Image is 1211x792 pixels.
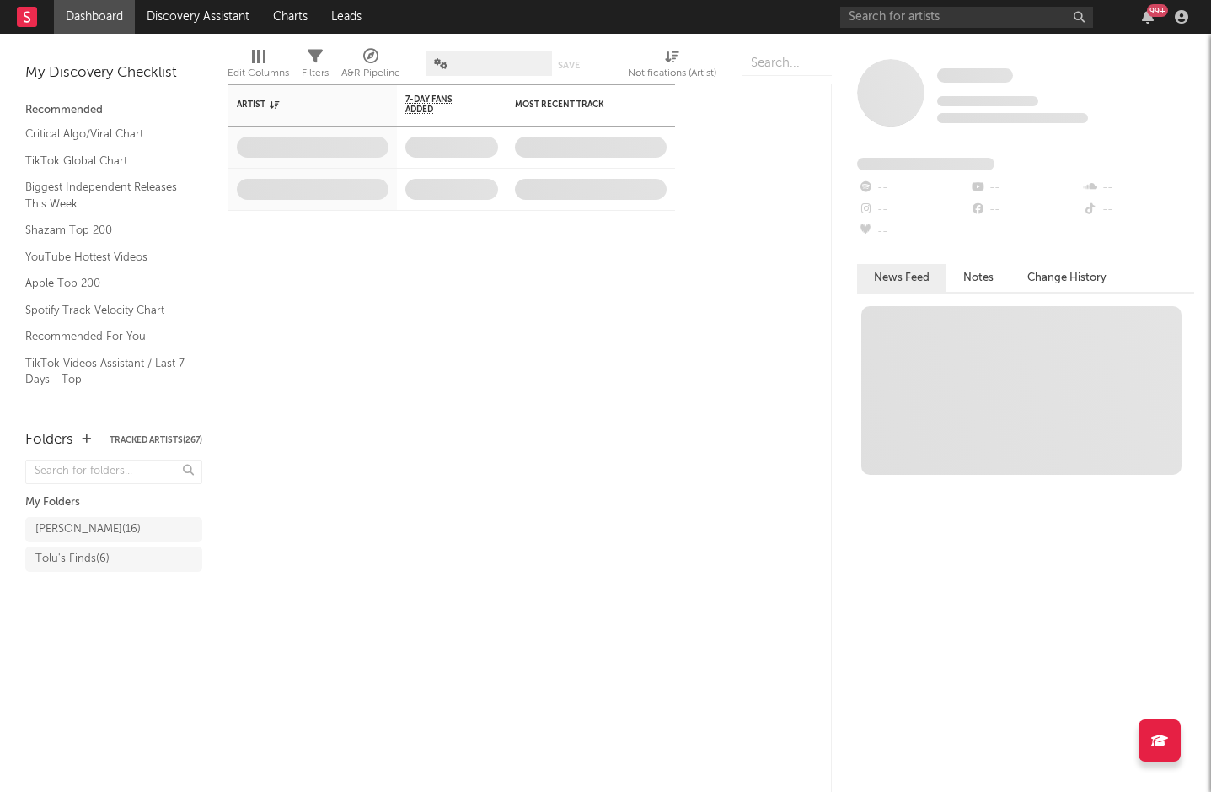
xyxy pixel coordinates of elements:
[1082,199,1194,221] div: --
[969,199,1081,221] div: --
[857,199,969,221] div: --
[25,125,185,143] a: Critical Algo/Viral Chart
[110,436,202,444] button: Tracked Artists(267)
[25,460,202,484] input: Search for folders...
[628,42,716,91] div: Notifications (Artist)
[1142,10,1154,24] button: 99+
[515,100,641,110] div: Most Recent Track
[742,51,868,76] input: Search...
[25,493,202,513] div: My Folders
[228,42,289,91] div: Edit Columns
[857,264,946,292] button: News Feed
[25,274,185,293] a: Apple Top 200
[341,42,400,91] div: A&R Pipeline
[840,7,1093,28] input: Search for artists
[25,354,185,389] a: TikTok Videos Assistant / Last 7 Days - Top
[302,42,329,91] div: Filters
[35,520,141,540] div: [PERSON_NAME] ( 16 )
[341,63,400,84] div: A&R Pipeline
[937,96,1038,106] span: Tracking Since: [DATE]
[25,301,185,320] a: Spotify Track Velocity Chart
[628,63,716,84] div: Notifications (Artist)
[25,430,73,450] div: Folders
[25,517,202,542] a: [PERSON_NAME](16)
[228,63,289,84] div: Edit Columns
[1147,4,1168,17] div: 99 +
[25,221,185,240] a: Shazam Top 200
[937,67,1013,84] a: Some Artist
[35,549,110,569] div: Tolu's Finds ( 6 )
[1010,264,1123,292] button: Change History
[25,100,202,121] div: Recommended
[25,178,185,213] a: Biggest Independent Releases This Week
[237,100,363,110] div: Artist
[25,547,202,572] a: Tolu's Finds(6)
[25,152,185,170] a: TikTok Global Chart
[1082,177,1194,199] div: --
[969,177,1081,199] div: --
[302,63,329,84] div: Filters
[25,248,185,267] a: YouTube Hottest Videos
[25,63,202,84] div: My Discovery Checklist
[558,61,580,70] button: Save
[25,397,185,432] a: TikTok Sounds Assistant / [DATE] Fastest Risers
[857,221,969,243] div: --
[937,68,1013,83] span: Some Artist
[857,158,994,170] span: Fans Added by Platform
[857,177,969,199] div: --
[405,94,473,115] span: 7-Day Fans Added
[937,113,1088,123] span: 0 fans last week
[25,327,185,346] a: Recommended For You
[946,264,1010,292] button: Notes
